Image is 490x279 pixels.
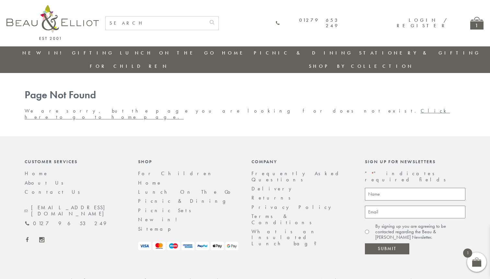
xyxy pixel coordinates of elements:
a: For Children [90,63,169,69]
a: 01279 653 249 [275,18,339,29]
a: Frequently Asked Questions [251,170,343,183]
a: New in! [22,50,66,56]
a: Picnic & Dining [254,50,353,56]
a: [EMAIL_ADDRESS][DOMAIN_NAME] [25,205,125,217]
a: 01279 653 249 [25,221,106,226]
div: Customer Services [25,159,125,164]
div: We are sorry, but the page you are looking for does not exist. [18,89,472,120]
input: Submit [365,243,409,254]
a: Home [25,170,49,177]
a: Lunch On The Go [120,50,216,56]
img: logo [6,5,99,40]
a: Picnic & Dining [138,198,232,204]
div: Sign up for newsletters [365,159,465,164]
a: Stationery & Gifting [359,50,481,56]
a: For Children [138,170,216,177]
span: 1 [463,249,472,258]
a: Lunch On The Go [138,188,234,195]
a: Gifting [72,50,114,56]
input: Name [365,188,465,200]
label: By signing up you are agreeing to be contacted regarding the Beau & [PERSON_NAME] Newsletter. [375,224,465,240]
a: New in! [138,216,182,223]
input: SEARCH [106,17,205,30]
a: Picnic Sets [138,207,195,214]
p: " " indicates required fields [365,171,465,183]
div: Company [251,159,352,164]
a: Shop by collection [309,63,414,69]
a: About Us [25,179,68,186]
a: Click here to go to home page. [25,107,450,120]
a: Delivery [251,185,295,192]
h1: Page Not Found [25,89,465,101]
a: Home [138,179,162,186]
a: 1 [470,17,484,30]
a: Privacy Policy [251,204,334,211]
a: Sitemap [138,225,180,232]
a: Login / Register [397,17,448,29]
a: Home [222,50,248,56]
img: payment-logos.png [138,242,239,250]
a: Contact Us [25,188,84,195]
input: Email [365,206,465,218]
a: Returns [251,194,295,201]
div: Shop [138,159,239,164]
a: What is an Insulated Lunch bag? [251,228,322,247]
a: Terms & Conditions [251,213,316,225]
